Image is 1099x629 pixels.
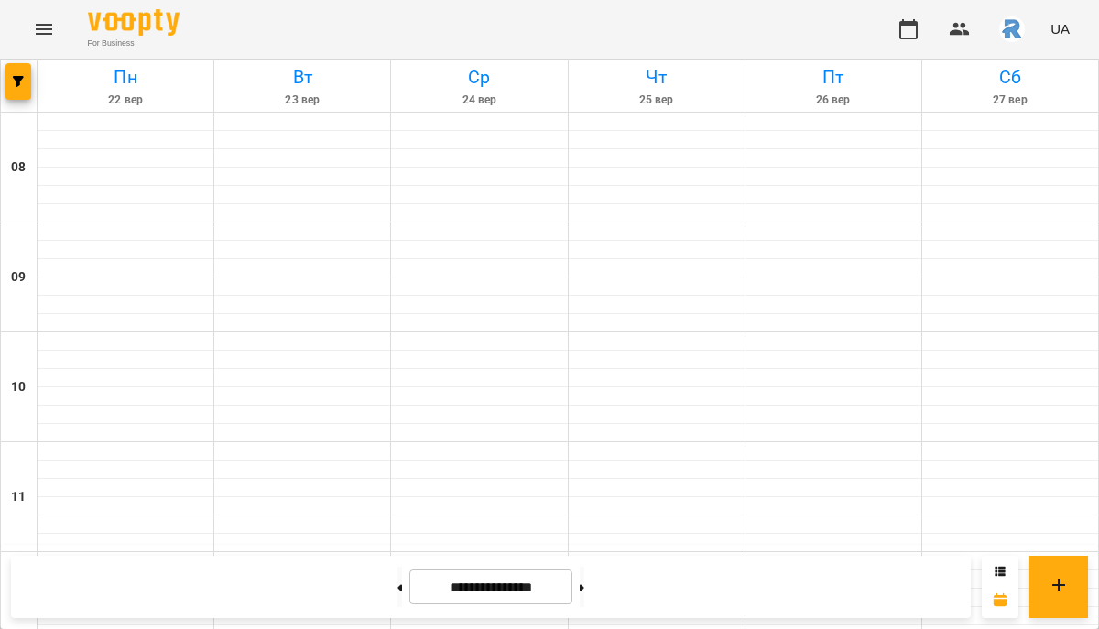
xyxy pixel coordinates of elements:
img: 4d5b4add5c842939a2da6fce33177f00.jpeg [999,16,1025,42]
h6: 24 вер [394,92,564,109]
h6: 25 вер [571,92,742,109]
h6: Пт [748,63,919,92]
h6: 26 вер [748,92,919,109]
button: UA [1043,12,1077,46]
h6: Сб [925,63,1095,92]
span: For Business [88,38,180,49]
h6: 09 [11,267,26,287]
h6: 08 [11,157,26,178]
h6: 22 вер [40,92,211,109]
h6: Ср [394,63,564,92]
img: Voopty Logo [88,9,180,36]
h6: 27 вер [925,92,1095,109]
h6: 23 вер [217,92,387,109]
span: UA [1050,19,1070,38]
h6: 11 [11,487,26,507]
h6: Пн [40,63,211,92]
button: Menu [22,7,66,51]
h6: Вт [217,63,387,92]
h6: Чт [571,63,742,92]
h6: 10 [11,377,26,397]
